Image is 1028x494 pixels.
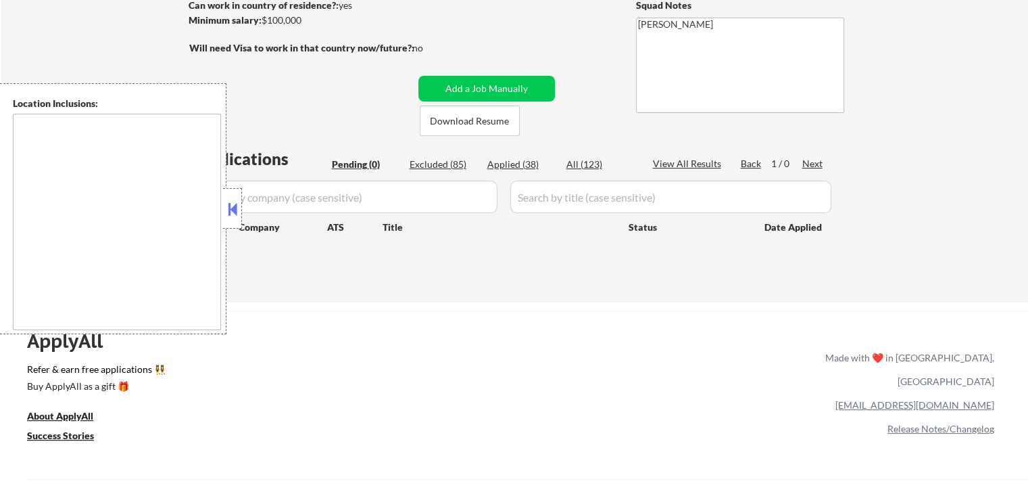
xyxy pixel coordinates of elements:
[771,157,802,171] div: 1 / 0
[887,423,994,434] a: Release Notes/Changelog
[487,158,555,171] div: Applied (38)
[27,428,112,445] a: Success Stories
[193,181,497,213] input: Search by company (case sensitive)
[27,409,112,426] a: About ApplyAll
[741,157,762,171] div: Back
[510,181,831,213] input: Search by title (case sensitive)
[418,76,555,102] button: Add a Job Manually
[239,221,327,234] div: Company
[189,14,262,26] strong: Minimum salary:
[189,42,414,53] strong: Will need Visa to work in that country now/future?:
[13,97,221,110] div: Location Inclusions:
[27,430,94,441] u: Success Stories
[764,221,824,234] div: Date Applied
[189,14,414,27] div: $100,000
[420,106,520,136] button: Download Resume
[410,158,477,171] div: Excluded (85)
[802,157,824,171] div: Next
[653,157,725,171] div: View All Results
[327,221,383,234] div: ATS
[820,346,994,393] div: Made with ❤️ in [GEOGRAPHIC_DATA], [GEOGRAPHIC_DATA]
[193,151,327,167] div: Applications
[27,410,93,422] u: About ApplyAll
[27,330,118,353] div: ApplyAll
[332,158,399,171] div: Pending (0)
[27,379,162,396] a: Buy ApplyAll as a gift 🎁
[566,158,634,171] div: All (123)
[27,365,543,379] a: Refer & earn free applications 👯‍♀️
[412,41,451,55] div: no
[629,215,745,239] div: Status
[27,382,162,391] div: Buy ApplyAll as a gift 🎁
[835,399,994,411] a: [EMAIL_ADDRESS][DOMAIN_NAME]
[383,221,616,234] div: Title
